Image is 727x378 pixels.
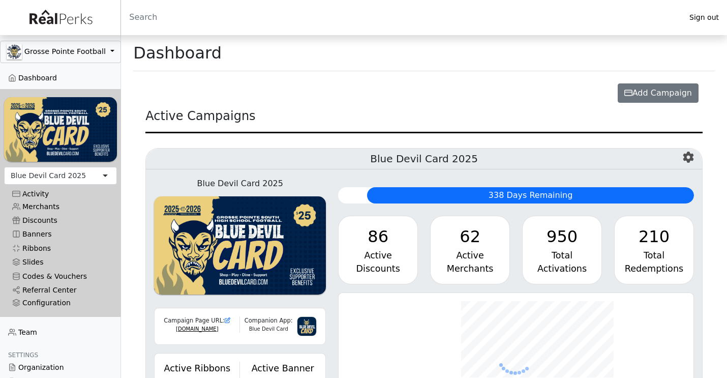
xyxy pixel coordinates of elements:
div: Total [531,249,593,262]
div: Active Campaigns [145,107,703,133]
div: Blue Devil Card [240,325,297,333]
a: [DOMAIN_NAME] [176,326,219,332]
img: 3g6IGvkLNUf97zVHvl5PqY3f2myTnJRpqDk2mpnC.png [297,316,317,336]
div: Active [439,249,501,262]
div: Merchants [439,262,501,275]
div: Total [623,249,685,262]
a: 210 Total Redemptions [614,216,694,284]
h5: Blue Devil Card 2025 [146,149,702,169]
a: 950 Total Activations [522,216,602,284]
div: 950 [531,224,593,249]
div: 338 Days Remaining [367,187,694,203]
div: Blue Devil Card 2025 [154,178,326,190]
div: Activations [531,262,593,275]
span: Settings [8,352,38,359]
div: Blue Devil Card 2025 [11,170,86,181]
div: Campaign Page URL: [161,316,233,325]
a: Codes & Vouchers [4,269,117,283]
div: Redemptions [623,262,685,275]
div: Configuration [12,299,109,307]
div: Activity [12,190,109,198]
a: 62 Active Merchants [430,216,510,284]
a: Referral Center [4,283,117,297]
button: Add Campaign [618,83,699,103]
div: Companion App: [240,316,297,325]
a: Banners [4,227,117,241]
a: Sign out [681,11,727,24]
div: 62 [439,224,501,249]
input: Search [121,5,681,30]
img: GAa1zriJJmkmu1qRtUwg8x1nQwzlKm3DoqW9UgYl.jpg [7,44,22,60]
img: WvZzOez5OCqmO91hHZfJL7W2tJ07LbGMjwPPNJwI.png [4,97,117,162]
div: 86 [347,224,409,249]
a: Ribbons [4,242,117,255]
a: 86 Active Discounts [338,216,418,284]
div: Discounts [347,262,409,275]
a: Discounts [4,214,117,227]
h1: Dashboard [133,43,222,63]
div: Active Banner [246,362,319,375]
img: real_perks_logo-01.svg [24,6,97,29]
div: Active [347,249,409,262]
img: WvZzOez5OCqmO91hHZfJL7W2tJ07LbGMjwPPNJwI.png [154,196,326,295]
div: Active Ribbons [161,362,233,375]
div: 210 [623,224,685,249]
a: Merchants [4,200,117,214]
a: Slides [4,255,117,269]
